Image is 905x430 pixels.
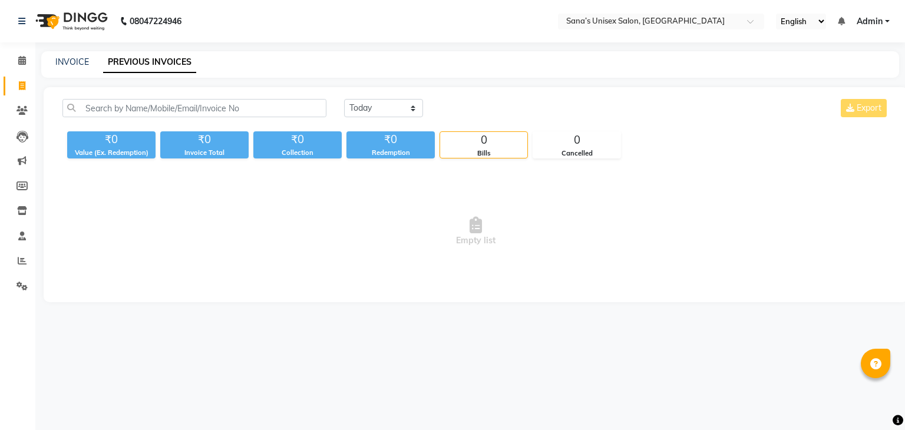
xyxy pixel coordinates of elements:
div: 0 [533,132,620,148]
div: ₹0 [67,131,156,148]
div: Collection [253,148,342,158]
div: Invoice Total [160,148,249,158]
div: Bills [440,148,527,158]
b: 08047224946 [130,5,181,38]
div: Value (Ex. Redemption) [67,148,156,158]
div: 0 [440,132,527,148]
span: Admin [857,15,883,28]
div: ₹0 [253,131,342,148]
a: INVOICE [55,57,89,67]
a: PREVIOUS INVOICES [103,52,196,73]
div: ₹0 [160,131,249,148]
span: Empty list [62,173,889,290]
input: Search by Name/Mobile/Email/Invoice No [62,99,326,117]
div: Redemption [346,148,435,158]
iframe: chat widget [856,383,893,418]
div: Cancelled [533,148,620,158]
div: ₹0 [346,131,435,148]
img: logo [30,5,111,38]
